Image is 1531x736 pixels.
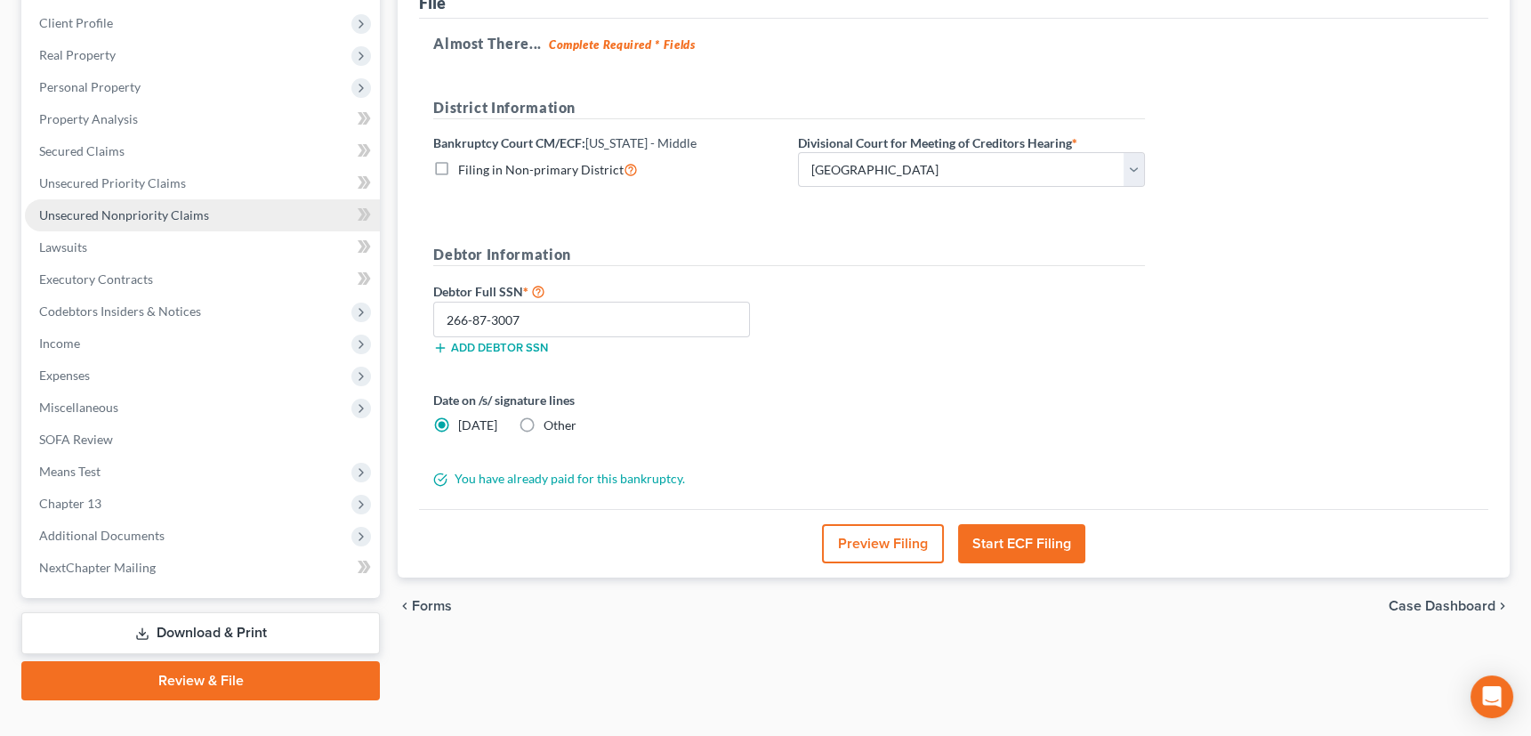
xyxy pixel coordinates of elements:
span: NextChapter Mailing [39,560,156,575]
span: Additional Documents [39,528,165,543]
label: Bankruptcy Court CM/ECF: [433,133,697,152]
button: Add debtor SSN [433,341,548,355]
a: Executory Contracts [25,263,380,295]
button: chevron_left Forms [398,599,476,613]
span: Lawsuits [39,239,87,255]
h5: Debtor Information [433,244,1145,266]
label: Date on /s/ signature lines [433,391,780,409]
span: Property Analysis [39,111,138,126]
span: Real Property [39,47,116,62]
span: Case Dashboard [1389,599,1495,613]
i: chevron_left [398,599,412,613]
span: Miscellaneous [39,400,118,415]
a: Secured Claims [25,135,380,167]
span: Expenses [39,368,90,383]
a: Download & Print [21,612,380,654]
span: Codebtors Insiders & Notices [39,303,201,319]
strong: Complete Required * Fields [549,37,696,52]
h5: Almost There... [433,33,1474,54]
span: Income [39,336,80,351]
input: XXX-XX-XXXX [433,302,750,337]
span: Secured Claims [39,143,125,158]
span: [DATE] [458,417,497,433]
a: Property Analysis [25,103,380,135]
span: Unsecured Priority Claims [39,175,186,190]
span: Client Profile [39,15,113,30]
i: chevron_right [1495,599,1510,613]
a: Unsecured Nonpriority Claims [25,199,380,231]
a: Unsecured Priority Claims [25,167,380,199]
span: SOFA Review [39,432,113,447]
span: Unsecured Nonpriority Claims [39,207,209,222]
span: Personal Property [39,79,141,94]
span: Executory Contracts [39,271,153,287]
button: Preview Filing [822,524,944,563]
span: [US_STATE] - Middle [585,135,697,150]
h5: District Information [433,97,1145,119]
span: Other [544,417,576,433]
span: Forms [412,599,452,613]
span: Chapter 13 [39,496,101,511]
a: Case Dashboard chevron_right [1389,599,1510,613]
a: Lawsuits [25,231,380,263]
a: Review & File [21,661,380,700]
label: Divisional Court for Meeting of Creditors Hearing [798,133,1077,152]
div: Open Intercom Messenger [1471,675,1513,718]
a: SOFA Review [25,424,380,456]
div: You have already paid for this bankruptcy. [424,470,1154,488]
label: Debtor Full SSN [424,280,789,302]
span: Means Test [39,464,101,479]
a: NextChapter Mailing [25,552,380,584]
span: Filing in Non-primary District [458,162,624,177]
button: Start ECF Filing [958,524,1085,563]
